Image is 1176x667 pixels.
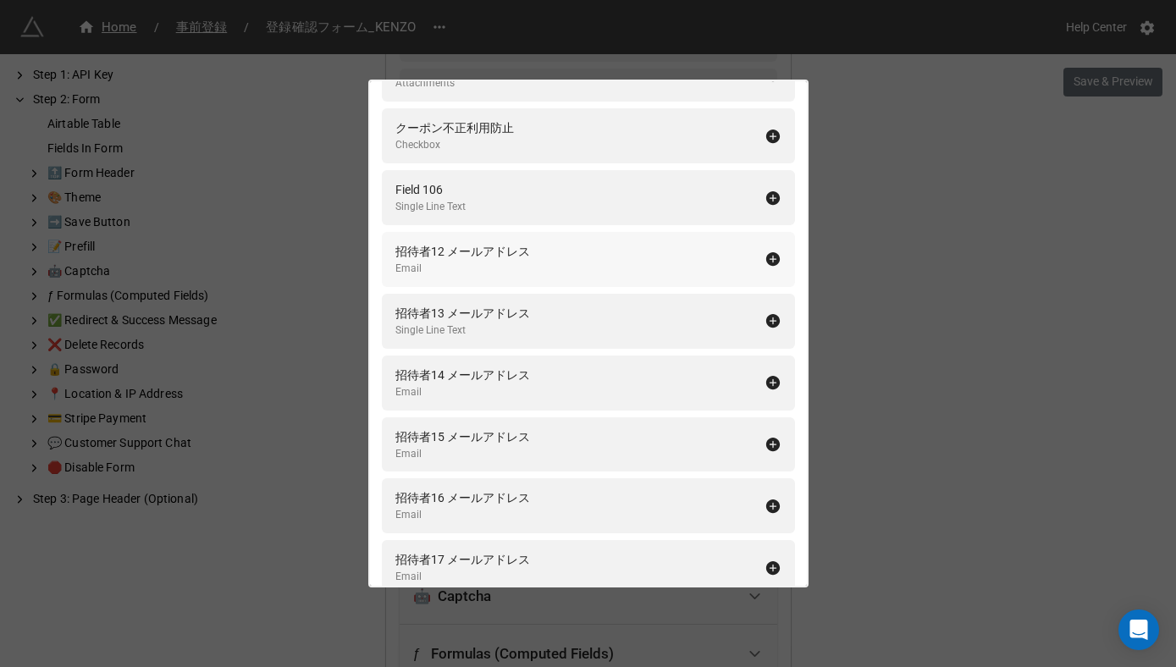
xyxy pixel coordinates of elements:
div: Email [395,384,530,400]
div: 招待者17 メールアドレス [395,550,530,569]
div: Single Line Text [395,322,530,339]
div: Email [395,569,530,585]
div: Checkbox [395,137,514,153]
div: 招待者13 メールアドレス [395,304,530,322]
div: Field 106 [395,180,466,199]
div: Email [395,446,530,462]
div: クーポン不正利用防止 [395,119,514,137]
div: 招待者14 メールアドレス [395,366,530,384]
div: Attachments [395,75,455,91]
div: Single Line Text [395,199,466,215]
div: Email [395,261,530,277]
div: 招待者15 メールアドレス [395,427,530,446]
div: Email [395,507,530,523]
div: 招待者16 メールアドレス [395,488,530,507]
div: Open Intercom Messenger [1118,609,1159,650]
div: 招待者12 メールアドレス [395,242,530,261]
